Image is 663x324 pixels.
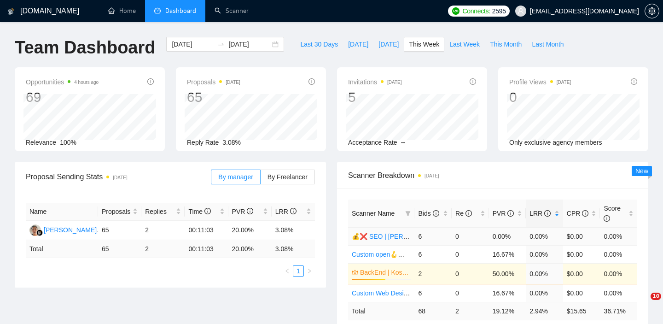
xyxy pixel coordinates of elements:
[172,39,214,49] input: Start date
[493,210,514,217] span: PVR
[217,41,225,48] span: swap-right
[404,37,444,52] button: This Week
[635,167,648,175] span: New
[455,210,472,217] span: Re
[26,171,211,183] span: Proposal Sending Stats
[285,268,290,274] span: left
[29,226,97,233] a: JS[PERSON_NAME]
[489,245,526,263] td: 16.67%
[373,37,404,52] button: [DATE]
[348,139,397,146] span: Acceptance Rate
[282,265,293,277] button: left
[187,139,219,146] span: Reply Rate
[544,210,551,217] span: info-circle
[348,39,368,49] span: [DATE]
[300,39,338,49] span: Last 30 Days
[145,206,174,217] span: Replies
[60,139,76,146] span: 100%
[387,80,401,85] time: [DATE]
[600,245,637,263] td: 0.00%
[563,227,600,245] td: $0.00
[247,208,253,214] span: info-circle
[452,7,459,15] img: upwork-logo.png
[418,210,439,217] span: Bids
[26,240,98,258] td: Total
[492,6,506,16] span: 2595
[485,37,527,52] button: This Month
[98,221,141,240] td: 65
[295,37,343,52] button: Last 30 Days
[343,37,373,52] button: [DATE]
[293,265,304,277] li: 1
[268,173,308,181] span: By Freelancer
[526,227,563,245] td: 0.00%
[113,175,127,180] time: [DATE]
[352,210,395,217] span: Scanner Name
[187,77,240,88] span: Proposals
[563,302,600,320] td: $ 15.65
[444,37,485,52] button: Last Week
[290,208,297,214] span: info-circle
[604,205,621,222] span: Score
[403,206,413,220] span: filter
[102,206,131,217] span: Proposals
[645,4,659,18] button: setting
[604,215,610,222] span: info-circle
[490,39,522,49] span: This Month
[228,240,272,258] td: 20.00 %
[29,224,41,236] img: JS
[563,245,600,263] td: $0.00
[26,203,98,221] th: Name
[232,208,254,215] span: PVR
[645,7,659,15] a: setting
[651,293,661,300] span: 10
[275,208,297,215] span: LRR
[529,210,551,217] span: LRR
[632,293,654,315] iframe: Intercom live chat
[26,88,99,106] div: 69
[532,39,564,49] span: Last Month
[509,77,571,88] span: Profile Views
[489,302,526,320] td: 19.12 %
[401,139,405,146] span: --
[36,230,43,236] img: gigradar-bm.png
[414,302,452,320] td: 68
[352,233,462,240] a: 💰❌ SEO | [PERSON_NAME] | 20.11
[222,139,241,146] span: 3.08%
[405,211,411,216] span: filter
[141,203,185,221] th: Replies
[600,263,637,284] td: 0.00%
[226,80,240,85] time: [DATE]
[74,80,99,85] time: 4 hours ago
[462,6,490,16] span: Connects:
[165,7,196,15] span: Dashboard
[631,78,637,85] span: info-circle
[470,78,476,85] span: info-circle
[204,208,211,214] span: info-circle
[600,284,637,302] td: 0.00%
[272,240,315,258] td: 3.08 %
[433,210,439,217] span: info-circle
[489,284,526,302] td: 16.67%
[185,240,228,258] td: 00:11:03
[526,302,563,320] td: 2.94 %
[217,41,225,48] span: to
[228,39,270,49] input: End date
[348,88,402,106] div: 5
[307,268,312,274] span: right
[228,221,272,240] td: 20.00%
[188,208,210,215] span: Time
[304,265,315,277] li: Next Page
[185,221,228,240] td: 00:11:03
[526,284,563,302] td: 0.00%
[414,284,452,302] td: 6
[98,240,141,258] td: 65
[527,37,569,52] button: Last Month
[526,245,563,263] td: 0.00%
[507,210,514,217] span: info-circle
[44,225,97,235] div: [PERSON_NAME]
[108,7,136,15] a: homeHome
[414,245,452,263] td: 6
[526,263,563,284] td: 0.00%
